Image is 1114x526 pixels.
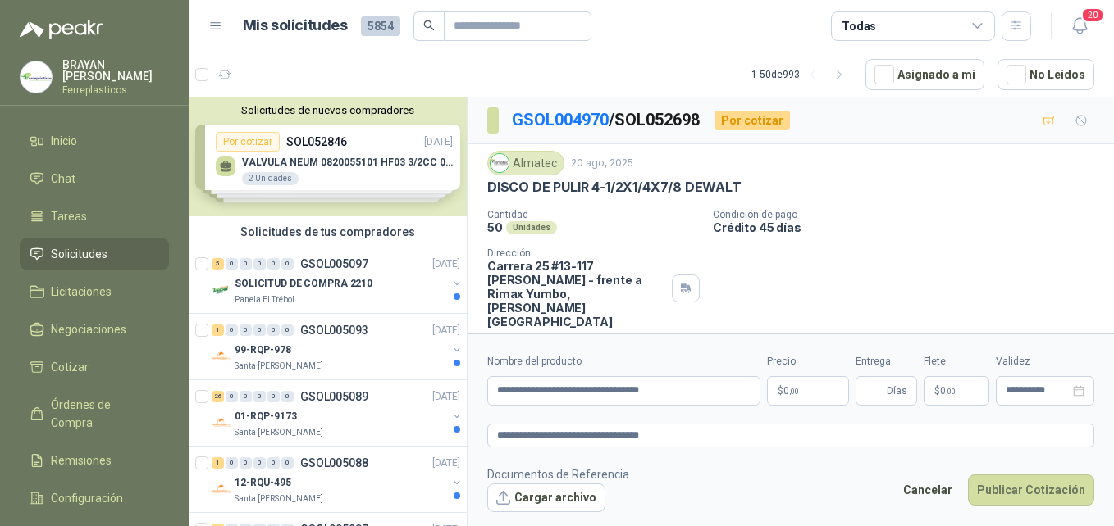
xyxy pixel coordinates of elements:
a: Chat [20,163,169,194]
button: Solicitudes de nuevos compradores [195,104,460,116]
span: 5854 [361,16,400,36]
p: Dirección [487,247,665,259]
p: Santa [PERSON_NAME] [235,360,323,373]
button: Cargar archivo [487,483,605,513]
p: $0,00 [767,376,849,406]
span: Licitaciones [51,283,112,301]
a: 1 0 0 0 0 0 GSOL005088[DATE] Company Logo12-RQU-495Santa [PERSON_NAME] [212,453,463,506]
div: 0 [226,324,238,336]
span: search [423,20,435,31]
div: 0 [281,457,294,469]
div: 0 [226,258,238,270]
span: 20 [1081,7,1104,23]
div: 0 [226,391,238,402]
span: Tareas [51,207,87,225]
div: 0 [281,258,294,270]
p: Santa [PERSON_NAME] [235,492,323,506]
p: Ferreplasticos [62,85,169,95]
div: 0 [253,391,266,402]
div: 0 [253,457,266,469]
p: DISCO DE PULIR 4-1/2X1/4X7/8 DEWALT [487,179,742,196]
div: 1 [212,457,224,469]
p: Santa [PERSON_NAME] [235,426,323,439]
p: GSOL005089 [300,391,368,402]
span: Solicitudes [51,245,107,263]
span: Chat [51,170,75,188]
label: Nombre del producto [487,354,760,370]
img: Logo peakr [20,20,103,39]
p: [DATE] [432,389,460,405]
span: Remisiones [51,451,112,469]
img: Company Logo [212,413,231,433]
a: 1 0 0 0 0 0 GSOL005093[DATE] Company Logo99-RQP-978Santa [PERSON_NAME] [212,320,463,373]
div: 0 [281,391,294,402]
button: No Leídos [998,59,1094,90]
div: 0 [253,258,266,270]
label: Flete [924,354,989,370]
div: 1 - 50 de 993 [751,61,852,88]
a: Cotizar [20,351,169,383]
a: Configuración [20,483,169,514]
button: Cancelar [894,474,961,506]
p: Documentos de Referencia [487,465,629,483]
div: Por cotizar [715,111,790,130]
span: Días [887,377,907,405]
div: Unidades [506,221,557,234]
p: Cantidad [487,209,700,220]
p: BRAYAN [PERSON_NAME] [62,59,169,82]
span: ,00 [946,387,956,396]
label: Validez [996,354,1094,370]
span: Negociaciones [51,320,126,338]
a: Solicitudes [20,238,169,270]
span: 0 [783,386,799,396]
p: Panela El Trébol [235,293,294,306]
p: / SOL052698 [512,107,701,133]
span: $ [934,386,940,396]
div: 0 [281,324,294,336]
p: GSOL005088 [300,457,368,469]
div: 0 [267,324,280,336]
div: 5 [212,258,224,270]
div: 26 [212,391,224,402]
div: 0 [267,258,280,270]
div: 0 [240,258,252,270]
img: Company Logo [212,479,231,499]
p: SOLICITUD DE COMPRA 2210 [235,276,372,292]
img: Company Logo [21,61,52,93]
div: 0 [226,457,238,469]
div: Solicitudes de tus compradores [189,216,467,247]
button: 20 [1065,11,1094,41]
div: 0 [240,457,252,469]
p: 20 ago, 2025 [571,156,633,171]
img: Company Logo [212,280,231,300]
div: 0 [240,324,252,336]
p: Carrera 25 #13-117 [PERSON_NAME] - frente a Rimax Yumbo , [PERSON_NAME][GEOGRAPHIC_DATA] [487,259,665,329]
p: 99-RQP-978 [235,342,291,358]
h1: Mis solicitudes [243,14,348,38]
p: [DATE] [432,323,460,338]
span: Inicio [51,132,77,150]
div: 0 [240,391,252,402]
a: Negociaciones [20,314,169,345]
p: $ 0,00 [924,376,989,406]
span: 0 [940,386,956,396]
div: 0 [267,391,280,402]
p: 12-RQU-495 [235,475,291,491]
button: Asignado a mi [865,59,984,90]
div: 0 [267,457,280,469]
a: Órdenes de Compra [20,389,169,438]
a: Tareas [20,201,169,232]
img: Company Logo [491,154,509,172]
p: GSOL005093 [300,324,368,336]
a: 5 0 0 0 0 0 GSOL005097[DATE] Company LogoSOLICITUD DE COMPRA 2210Panela El Trébol [212,254,463,306]
p: 01-RQP-9173 [235,409,297,424]
span: ,00 [789,387,799,396]
div: 1 [212,324,224,336]
span: Cotizar [51,358,89,376]
div: Solicitudes de nuevos compradoresPor cotizarSOL052846[DATE] VALVULA NEUM 0820055101 HF03 3/2CC 02... [189,97,467,216]
p: 50 [487,220,503,234]
a: Inicio [20,125,169,156]
span: Órdenes de Compra [51,396,153,432]
a: GSOL004970 [512,110,609,129]
a: Licitaciones [20,276,169,307]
